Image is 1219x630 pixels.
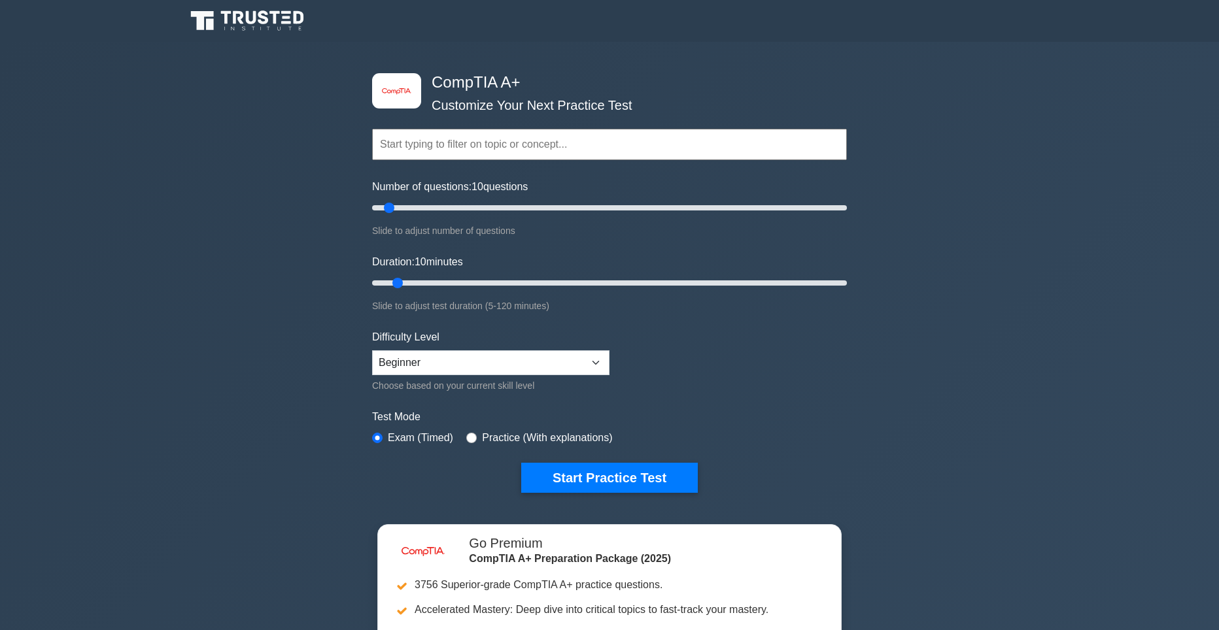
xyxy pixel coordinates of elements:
label: Exam (Timed) [388,430,453,446]
button: Start Practice Test [521,463,698,493]
label: Duration: minutes [372,254,463,270]
input: Start typing to filter on topic or concept... [372,129,847,160]
label: Test Mode [372,409,847,425]
div: Slide to adjust number of questions [372,223,847,239]
h4: CompTIA A+ [426,73,783,92]
div: Slide to adjust test duration (5-120 minutes) [372,298,847,314]
label: Practice (With explanations) [482,430,612,446]
div: Choose based on your current skill level [372,378,609,393]
span: 10 [415,256,426,267]
span: 10 [472,181,483,192]
label: Difficulty Level [372,329,439,345]
label: Number of questions: questions [372,179,528,195]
